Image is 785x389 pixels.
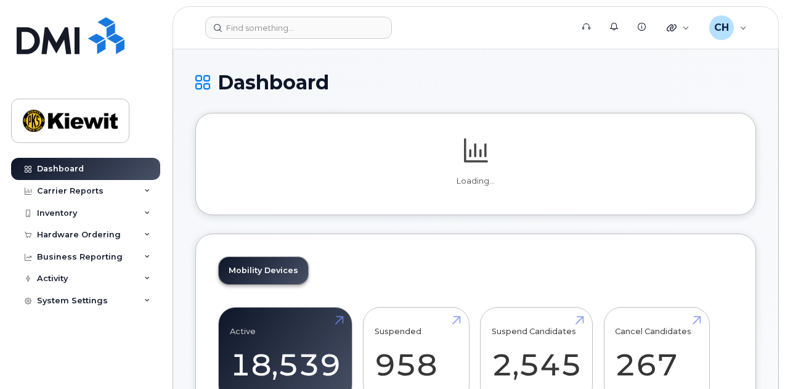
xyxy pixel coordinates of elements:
h1: Dashboard [195,72,756,93]
p: Loading... [218,176,733,187]
a: Mobility Devices [219,257,308,284]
